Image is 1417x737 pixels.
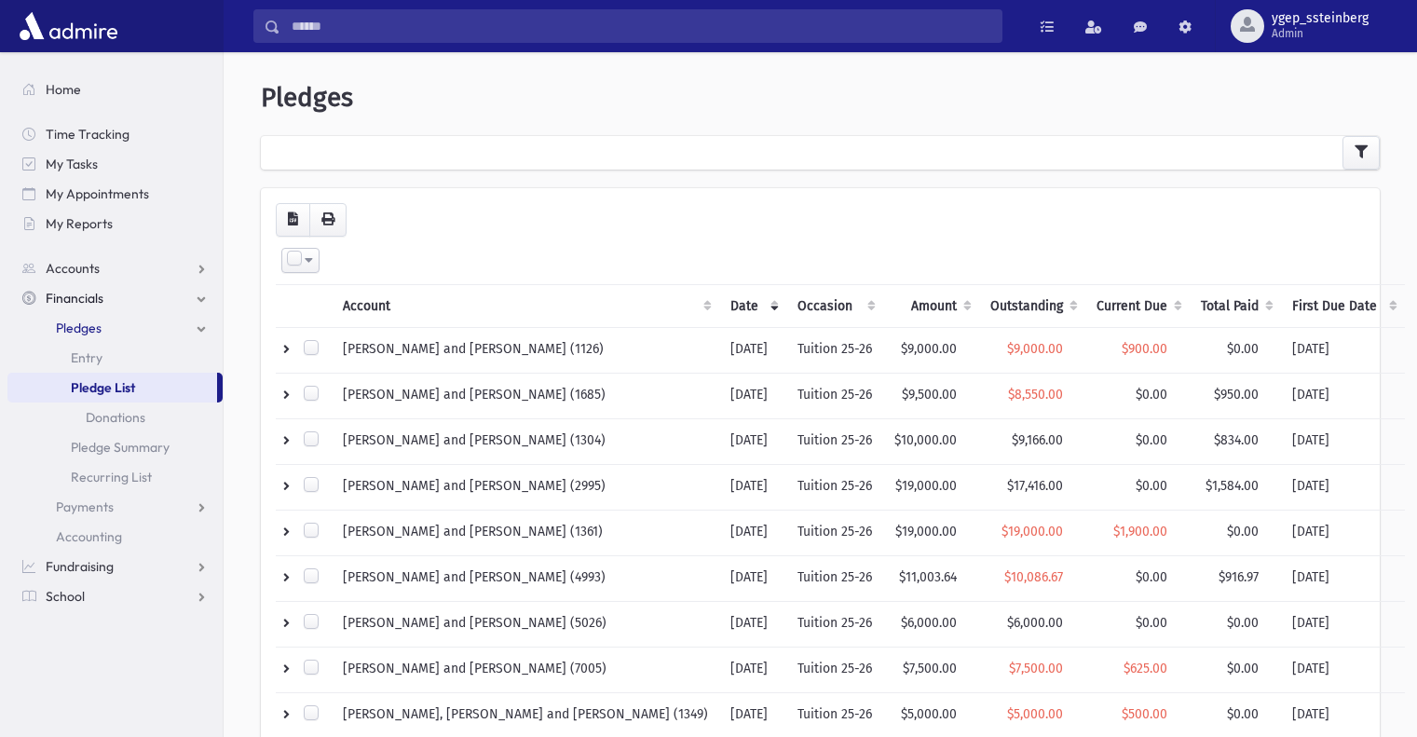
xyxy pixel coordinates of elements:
[719,418,786,464] td: [DATE]
[719,464,786,510] td: [DATE]
[7,432,223,462] a: Pledge Summary
[1113,524,1167,539] span: $1,900.00
[7,343,223,373] a: Entry
[883,510,979,555] td: $19,000.00
[1124,661,1167,676] span: $625.00
[1190,284,1281,327] th: Total Paid: activate to sort column ascending
[1281,647,1405,692] td: [DATE]
[786,555,883,601] td: Tuition 25-26
[261,82,353,113] span: Pledges
[1004,569,1063,585] span: $10,086.67
[332,510,719,555] td: [PERSON_NAME] and [PERSON_NAME] (1361)
[71,439,170,456] span: Pledge Summary
[280,9,1001,43] input: Search
[1008,387,1063,403] span: $8,550.00
[7,403,223,432] a: Donations
[1227,706,1259,722] span: $0.00
[1281,327,1405,373] td: [DATE]
[7,179,223,209] a: My Appointments
[1281,510,1405,555] td: [DATE]
[1281,418,1405,464] td: [DATE]
[1219,569,1259,585] span: $916.97
[1007,706,1063,722] span: $5,000.00
[56,320,102,336] span: Pledges
[7,283,223,313] a: Financials
[786,647,883,692] td: Tuition 25-26
[46,185,149,202] span: My Appointments
[332,647,719,692] td: [PERSON_NAME] and [PERSON_NAME] (7005)
[56,528,122,545] span: Accounting
[7,581,223,611] a: School
[1009,661,1063,676] span: $7,500.00
[1214,387,1259,403] span: $950.00
[7,313,223,343] a: Pledges
[1272,11,1369,26] span: ygep_ssteinberg
[1227,615,1259,631] span: $0.00
[883,464,979,510] td: $19,000.00
[883,327,979,373] td: $9,000.00
[7,552,223,581] a: Fundraising
[1227,524,1259,539] span: $0.00
[1136,478,1167,494] span: $0.00
[1272,26,1369,41] span: Admin
[883,555,979,601] td: $11,003.64
[332,327,719,373] td: [PERSON_NAME] and [PERSON_NAME] (1126)
[719,647,786,692] td: [DATE]
[786,373,883,418] td: Tuition 25-26
[1007,615,1063,631] span: $6,000.00
[15,7,122,45] img: AdmirePro
[332,373,719,418] td: [PERSON_NAME] and [PERSON_NAME] (1685)
[71,379,135,396] span: Pledge List
[332,601,719,647] td: [PERSON_NAME] and [PERSON_NAME] (5026)
[71,469,152,485] span: Recurring List
[786,601,883,647] td: Tuition 25-26
[56,498,114,515] span: Payments
[883,601,979,647] td: $6,000.00
[1136,432,1167,448] span: $0.00
[883,647,979,692] td: $7,500.00
[309,203,347,237] button: Print
[7,373,217,403] a: Pledge List
[46,156,98,172] span: My Tasks
[46,126,129,143] span: Time Tracking
[786,510,883,555] td: Tuition 25-26
[1122,706,1167,722] span: $500.00
[1281,601,1405,647] td: [DATE]
[1012,432,1063,448] span: $9,166.00
[786,327,883,373] td: Tuition 25-26
[786,464,883,510] td: Tuition 25-26
[1281,464,1405,510] td: [DATE]
[46,215,113,232] span: My Reports
[883,284,979,327] th: Amount: activate to sort column ascending
[1085,284,1190,327] th: Current Due: activate to sort column ascending
[719,373,786,418] td: [DATE]
[719,601,786,647] td: [DATE]
[1227,341,1259,357] span: $0.00
[7,492,223,522] a: Payments
[719,284,786,327] th: Date: activate to sort column ascending
[979,284,1085,327] th: Outstanding: activate to sort column ascending
[46,81,81,98] span: Home
[1007,341,1063,357] span: $9,000.00
[332,418,719,464] td: [PERSON_NAME] and [PERSON_NAME] (1304)
[71,349,102,366] span: Entry
[1281,284,1405,327] th: First Due Date: activate to sort column ascending
[786,418,883,464] td: Tuition 25-26
[1122,341,1167,357] span: $900.00
[719,327,786,373] td: [DATE]
[46,290,103,307] span: Financials
[7,119,223,149] a: Time Tracking
[719,555,786,601] td: [DATE]
[332,464,719,510] td: [PERSON_NAME] and [PERSON_NAME] (2995)
[1136,615,1167,631] span: $0.00
[7,253,223,283] a: Accounts
[7,149,223,179] a: My Tasks
[46,260,100,277] span: Accounts
[276,203,310,237] button: CSV
[7,75,223,104] a: Home
[46,588,85,605] span: School
[786,284,883,327] th: Occasion : activate to sort column ascending
[1214,432,1259,448] span: $834.00
[719,510,786,555] td: [DATE]
[7,462,223,492] a: Recurring List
